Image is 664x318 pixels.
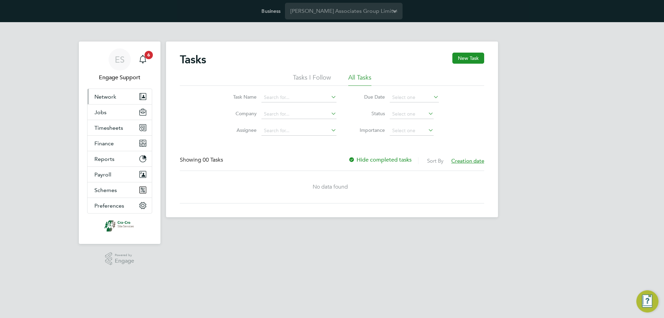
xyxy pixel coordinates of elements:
a: Go to home page [87,220,152,231]
span: 00 Tasks [203,156,223,163]
button: Payroll [87,167,152,182]
span: Payroll [94,171,111,178]
button: Preferences [87,198,152,213]
label: Business [261,8,280,14]
label: Sort By [427,157,443,164]
input: Search for... [261,126,336,136]
button: Network [87,89,152,104]
span: Jobs [94,109,107,116]
span: Timesheets [94,125,123,131]
label: Company [225,110,257,117]
div: No data found [180,183,481,191]
label: Assignee [225,127,257,133]
button: Finance [87,136,152,151]
input: Search for... [261,109,336,119]
a: 6 [136,48,150,71]
button: Timesheets [87,120,152,135]
li: Tasks I Follow [293,73,331,86]
button: Schemes [87,182,152,198]
span: Creation date [451,157,484,164]
label: Task Name [225,94,257,100]
button: Jobs [87,105,152,120]
span: 6 [145,51,153,59]
label: Status [354,110,385,117]
span: Finance [94,140,114,147]
h2: Tasks [180,53,206,66]
img: cra-cro-logo-retina.png [104,220,135,231]
input: Select one [390,109,434,119]
input: Search for... [261,93,336,102]
input: Select one [390,126,434,136]
a: Powered byEngage [105,252,135,265]
button: Reports [87,151,152,166]
span: ES [115,55,124,64]
nav: Main navigation [79,42,160,244]
div: Showing [180,156,224,164]
span: Preferences [94,202,124,209]
label: Hide completed tasks [348,156,412,163]
a: ESEngage Support [87,48,152,82]
span: Reports [94,156,114,162]
label: Due Date [354,94,385,100]
button: Engage Resource Center [636,290,658,312]
button: New Task [452,53,484,64]
label: Importance [354,127,385,133]
span: Powered by [115,252,134,258]
li: All Tasks [348,73,371,86]
span: Engage [115,258,134,264]
span: Engage Support [87,73,152,82]
input: Select one [390,93,439,102]
span: Network [94,93,116,100]
span: Schemes [94,187,117,193]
